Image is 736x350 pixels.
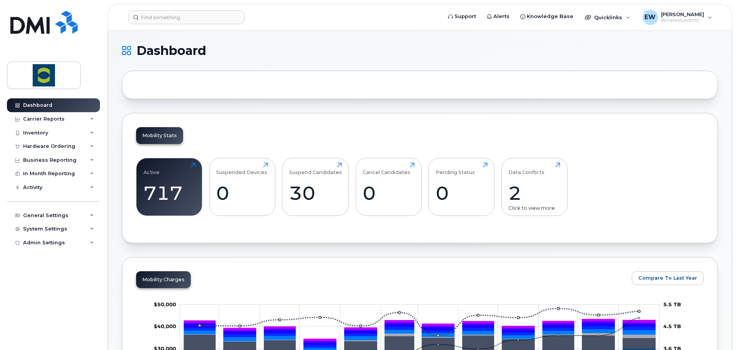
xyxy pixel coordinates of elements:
span: Compare To Last Year [638,274,697,282]
a: Suspend Candidates30 [289,163,342,212]
tspan: 5.5 TB [663,301,681,307]
div: 0 [436,182,488,204]
a: Suspended Devices0 [216,163,268,212]
div: Cancel Candidates [363,163,410,175]
div: Pending Status [436,163,475,175]
div: 2 [508,182,560,204]
a: Data Conflicts2Click to view more [508,163,560,212]
div: Suspended Devices [216,163,267,175]
tspan: 4.5 TB [663,323,681,329]
div: 0 [216,182,268,204]
g: $0 [154,323,176,329]
div: 0 [363,182,415,204]
span: Dashboard [137,45,206,56]
button: Compare To Last Year [632,271,704,285]
div: Active [143,163,160,175]
div: Suspend Candidates [289,163,342,175]
a: Active717 [143,163,195,212]
a: Pending Status0 [436,163,488,212]
div: Data Conflicts [508,163,545,175]
tspan: $50,000 [154,301,176,307]
div: 30 [289,182,342,204]
tspan: $40,000 [154,323,176,329]
g: $0 [154,301,176,307]
div: 717 [143,182,195,204]
a: Cancel Candidates0 [363,163,415,212]
div: Click to view more [508,204,560,212]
